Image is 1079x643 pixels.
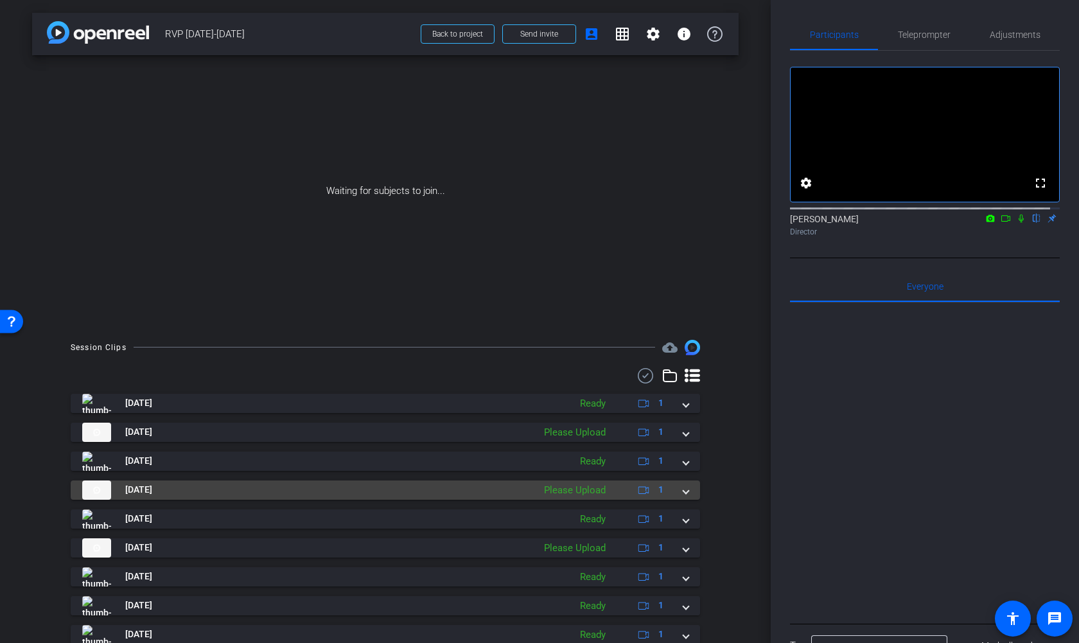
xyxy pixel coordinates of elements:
div: Ready [574,599,612,613]
mat-expansion-panel-header: thumb-nail[DATE]Please Upload1 [71,480,700,500]
mat-icon: settings [798,175,814,191]
mat-expansion-panel-header: thumb-nail[DATE]Please Upload1 [71,538,700,558]
mat-expansion-panel-header: thumb-nail[DATE]Please Upload1 [71,423,700,442]
span: 1 [658,512,663,525]
div: Please Upload [538,541,612,556]
img: thumb-nail [82,423,111,442]
div: Ready [574,512,612,527]
mat-icon: accessibility [1005,611,1021,626]
mat-expansion-panel-header: thumb-nail[DATE]Ready1 [71,394,700,413]
div: Ready [574,628,612,642]
img: thumb-nail [82,538,111,558]
span: Destinations for your clips [662,340,678,355]
button: Back to project [421,24,495,44]
img: thumb-nail [82,509,111,529]
div: Ready [574,396,612,411]
span: 1 [658,483,663,497]
div: Director [790,226,1060,238]
button: Send invite [502,24,576,44]
span: [DATE] [125,483,152,497]
span: Participants [810,30,859,39]
span: Back to project [432,30,483,39]
mat-expansion-panel-header: thumb-nail[DATE]Ready1 [71,567,700,586]
div: Session Clips [71,341,127,354]
span: [DATE] [125,454,152,468]
div: Please Upload [538,425,612,440]
img: thumb-nail [82,596,111,615]
span: Teleprompter [898,30,951,39]
span: 1 [658,396,663,410]
span: [DATE] [125,512,152,525]
mat-icon: message [1047,611,1062,626]
span: 1 [658,570,663,583]
mat-expansion-panel-header: thumb-nail[DATE]Ready1 [71,452,700,471]
mat-icon: info [676,26,692,42]
mat-icon: grid_on [615,26,630,42]
span: [DATE] [125,425,152,439]
div: Waiting for subjects to join... [32,55,739,327]
mat-expansion-panel-header: thumb-nail[DATE]Ready1 [71,509,700,529]
img: Session clips [685,340,700,355]
span: [DATE] [125,541,152,554]
img: app-logo [47,21,149,44]
div: Please Upload [538,483,612,498]
span: 1 [658,454,663,468]
span: [DATE] [125,396,152,410]
mat-icon: account_box [584,26,599,42]
img: thumb-nail [82,567,111,586]
img: thumb-nail [82,394,111,413]
img: thumb-nail [82,480,111,500]
span: [DATE] [125,599,152,612]
span: 1 [658,599,663,612]
mat-icon: cloud_upload [662,340,678,355]
span: Send invite [520,29,558,39]
div: Ready [574,570,612,585]
span: 1 [658,541,663,554]
span: 1 [658,425,663,439]
span: [DATE] [125,570,152,583]
div: Ready [574,454,612,469]
mat-icon: settings [645,26,661,42]
span: Adjustments [990,30,1040,39]
mat-expansion-panel-header: thumb-nail[DATE]Ready1 [71,596,700,615]
span: 1 [658,628,663,641]
img: thumb-nail [82,452,111,471]
mat-icon: flip [1029,212,1044,224]
span: Everyone [907,282,943,291]
mat-icon: fullscreen [1033,175,1048,191]
div: [PERSON_NAME] [790,213,1060,238]
span: RVP [DATE]-[DATE] [165,21,413,47]
span: [DATE] [125,628,152,641]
